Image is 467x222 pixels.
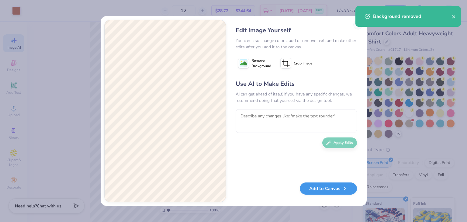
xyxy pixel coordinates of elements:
span: Remove Background [251,58,271,69]
div: Use AI to Make Edits [236,79,357,88]
button: Close [353,20,363,29]
button: Crop Image [278,56,316,71]
button: close [452,13,456,20]
button: Remove Background [236,56,274,71]
div: AI can get ahead of itself. If you have any specific changes, we recommend doing that yourself vi... [236,91,357,104]
div: Background removed [373,13,452,20]
span: Crop Image [294,61,312,66]
button: Add to Canvas [300,182,357,195]
div: You can also change colors, add or remove text, and make other edits after you add it to the canvas. [236,37,357,50]
div: Edit Image Yourself [236,26,357,35]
